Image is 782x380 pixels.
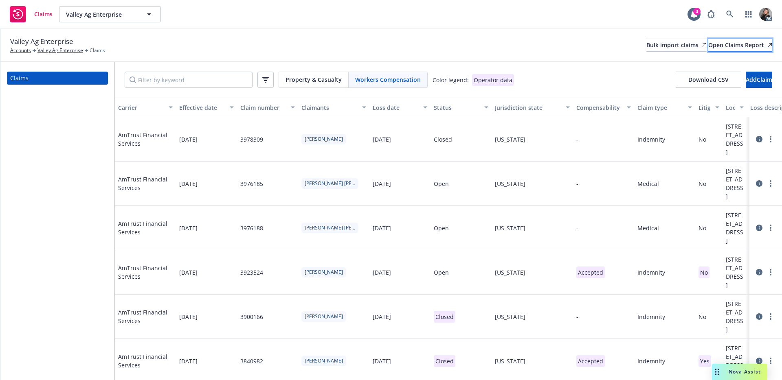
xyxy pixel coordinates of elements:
span: [PERSON_NAME] [305,135,343,143]
a: Bulk import claims [646,39,707,52]
span: AmTrust Financial Services [118,175,173,192]
div: [STREET_ADDRESS] [726,122,744,156]
span: AmTrust Financial Services [118,264,173,281]
span: Valley Ag Enterprise [10,36,73,47]
button: Loss date [369,98,431,117]
div: Open [434,179,449,188]
div: - [576,179,578,188]
div: [US_STATE] [495,179,525,188]
div: - [576,224,578,232]
div: Indemnity [637,268,665,277]
span: [DATE] [179,268,198,277]
div: - [576,135,578,144]
span: Accepted [576,266,605,278]
span: AmTrust Financial Services [118,219,173,236]
div: Operator data [472,74,514,86]
span: [DATE] [179,179,198,188]
div: [US_STATE] [495,135,525,144]
div: Loss date [373,103,418,112]
span: Property & Casualty [286,75,342,84]
div: [STREET_ADDRESS] [726,255,744,289]
a: more [766,356,775,366]
div: 3900166 [240,312,263,321]
div: [DATE] [373,357,391,365]
div: [DATE] [373,312,391,321]
div: [US_STATE] [495,268,525,277]
button: Claim type [634,98,695,117]
span: No [699,269,710,276]
div: [STREET_ADDRESS] [726,166,744,201]
div: Medical [637,224,659,232]
div: Effective date [179,103,225,112]
div: 3923524 [240,268,263,277]
span: Download CSV [688,76,729,83]
div: [STREET_ADDRESS] [726,344,744,378]
div: Claim type [637,103,683,112]
img: photo [759,8,772,21]
div: [US_STATE] [495,224,525,232]
div: Location [726,103,735,112]
span: AmTrust Financial Services [118,131,173,148]
div: [STREET_ADDRESS] [726,299,744,334]
div: [US_STATE] [495,312,525,321]
div: Open Claims Report [708,39,772,51]
button: Nova Assist [712,364,767,380]
div: Open [434,268,449,277]
div: Claim number [240,103,286,112]
button: Download CSV [676,72,741,88]
div: Litigated [699,103,710,112]
button: Claimants [298,98,369,117]
div: [DATE] [373,179,391,188]
span: [PERSON_NAME] [PERSON_NAME] [305,224,355,231]
div: 3 [693,8,701,15]
span: [PERSON_NAME] [305,269,343,276]
div: Closed [434,135,452,144]
button: Jurisdiction state [492,98,573,117]
div: Indemnity [637,357,665,365]
a: more [766,134,775,144]
p: Yes [699,355,711,367]
span: [PERSON_NAME] [PERSON_NAME] [305,180,355,187]
button: Status [431,98,492,117]
p: Closed [434,311,455,323]
div: Drag to move [712,364,722,380]
div: [STREET_ADDRESS] [726,211,744,245]
a: Open Claims Report [708,39,772,52]
div: 3976188 [240,224,263,232]
span: AmTrust Financial Services [118,308,173,325]
a: Search [722,6,738,22]
a: more [766,223,775,233]
div: Compensability [576,103,622,112]
p: No [699,266,710,278]
a: Valley Ag Enterprise [37,47,83,54]
a: Accounts [10,47,31,54]
a: Switch app [740,6,757,22]
div: Bulk import claims [646,39,707,51]
span: [DATE] [179,312,198,321]
span: Claims [34,11,53,17]
div: - [576,312,578,321]
div: 3840982 [240,357,263,365]
input: Filter by keyword [125,72,253,88]
div: Jurisdiction state [495,103,561,112]
button: Location [723,98,747,117]
div: Claims [10,72,29,85]
button: Valley Ag Enterprise [59,6,161,22]
span: [DATE] [179,357,198,365]
div: [US_STATE] [495,357,525,365]
a: more [766,267,775,277]
div: No [699,312,706,321]
button: Effective date [176,98,237,117]
span: [PERSON_NAME] [305,357,343,365]
p: Accepted [576,355,605,367]
div: Indemnity [637,312,665,321]
div: 3978309 [240,135,263,144]
a: Report a Bug [703,6,719,22]
p: Closed [434,355,455,367]
div: No [699,179,706,188]
div: [DATE] [373,224,391,232]
span: [DATE] [179,135,198,144]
